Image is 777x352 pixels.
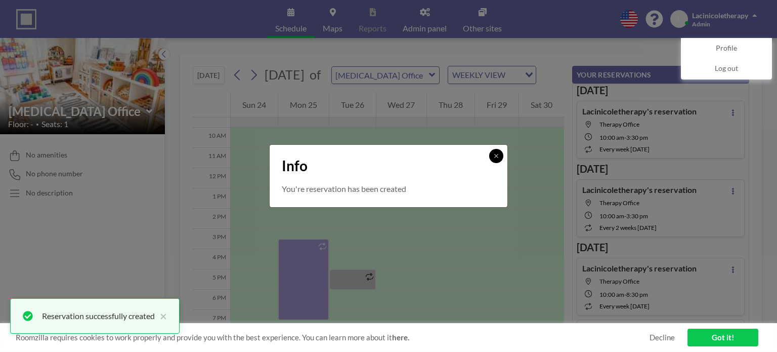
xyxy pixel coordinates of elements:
span: Info [282,157,308,175]
a: Decline [650,333,675,342]
p: You're reservation has been created [282,183,495,195]
a: here. [392,333,409,342]
span: Profile [716,44,737,54]
div: Reservation successfully created [42,310,155,322]
button: close [155,310,167,322]
a: Got it! [687,329,758,346]
span: Log out [715,64,738,74]
a: Log out [681,59,771,79]
a: Profile [681,38,771,59]
span: Roomzilla requires cookies to work properly and provide you with the best experience. You can lea... [16,333,650,342]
